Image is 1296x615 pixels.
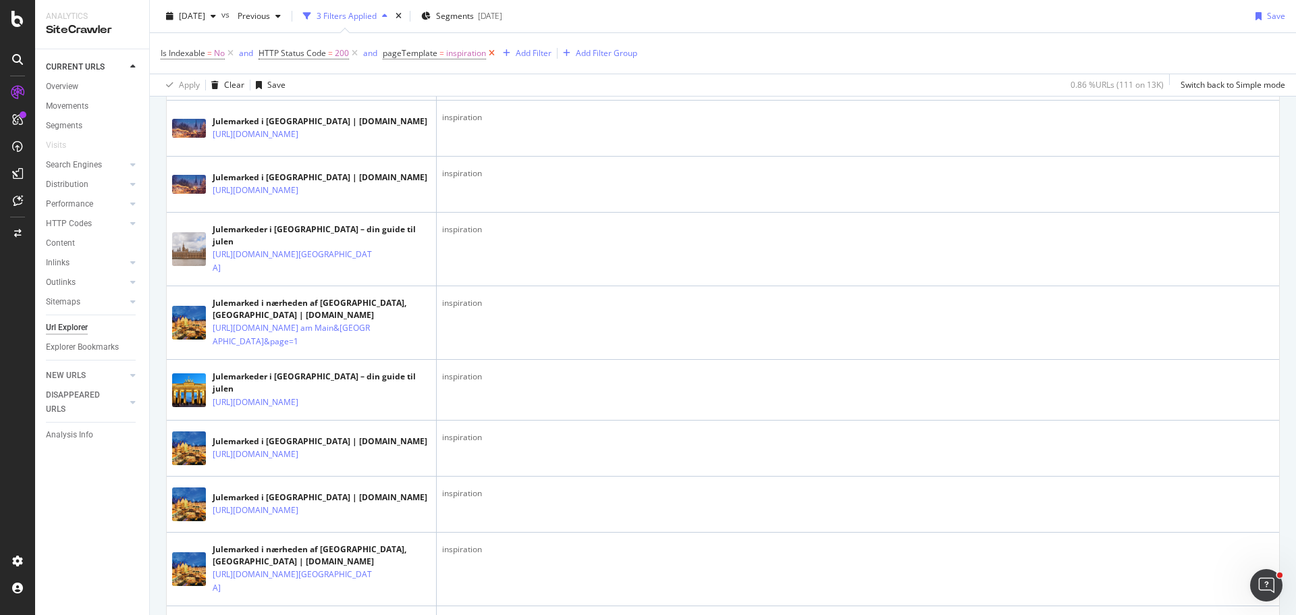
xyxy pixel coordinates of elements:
[213,491,427,504] div: Julemarked i [GEOGRAPHIC_DATA] | [DOMAIN_NAME]
[213,184,298,197] a: [URL][DOMAIN_NAME]
[46,11,138,22] div: Analytics
[298,5,393,27] button: 3 Filters Applied
[46,321,140,335] a: Url Explorer
[46,369,86,383] div: NEW URLS
[1071,79,1164,90] div: 0.86 % URLs ( 111 on 13K )
[576,47,637,59] div: Add Filter Group
[46,388,114,417] div: DISAPPEARED URLS
[383,47,437,59] span: pageTemplate
[46,197,93,211] div: Performance
[213,435,427,448] div: Julemarked i [GEOGRAPHIC_DATA] | [DOMAIN_NAME]
[416,5,508,27] button: Segments[DATE]
[46,178,126,192] a: Distribution
[46,99,88,113] div: Movements
[46,217,126,231] a: HTTP Codes
[497,45,551,61] button: Add Filter
[516,47,551,59] div: Add Filter
[172,487,206,521] img: main image
[46,60,105,74] div: CURRENT URLS
[1181,79,1285,90] div: Switch back to Simple mode
[446,44,486,63] span: inspiration
[1250,569,1282,601] iframe: Intercom live chat
[172,232,206,266] img: main image
[442,487,1274,500] div: inspiration
[172,119,206,138] img: main image
[213,568,372,595] a: [URL][DOMAIN_NAME][GEOGRAPHIC_DATA]
[46,217,92,231] div: HTTP Codes
[161,74,200,96] button: Apply
[46,428,93,442] div: Analysis Info
[46,197,126,211] a: Performance
[232,5,286,27] button: Previous
[46,275,126,290] a: Outlinks
[267,79,286,90] div: Save
[46,275,76,290] div: Outlinks
[161,5,221,27] button: [DATE]
[46,178,88,192] div: Distribution
[239,47,253,59] button: and
[213,448,298,461] a: [URL][DOMAIN_NAME]
[46,295,126,309] a: Sitemaps
[46,369,126,383] a: NEW URLS
[46,80,78,94] div: Overview
[46,295,80,309] div: Sitemaps
[179,10,205,22] span: 2025 Oct. 13th
[213,223,431,248] div: Julemarkeder i [GEOGRAPHIC_DATA] – din guide til julen
[393,9,404,23] div: times
[172,175,206,194] img: main image
[46,340,119,354] div: Explorer Bookmarks
[46,158,102,172] div: Search Engines
[335,44,349,63] span: 200
[46,99,140,113] a: Movements
[224,79,244,90] div: Clear
[558,45,637,61] button: Add Filter Group
[46,428,140,442] a: Analysis Info
[442,111,1274,124] div: inspiration
[213,396,298,409] a: [URL][DOMAIN_NAME]
[213,128,298,141] a: [URL][DOMAIN_NAME]
[161,47,205,59] span: Is Indexable
[478,10,502,22] div: [DATE]
[259,47,326,59] span: HTTP Status Code
[46,340,140,354] a: Explorer Bookmarks
[232,10,270,22] span: Previous
[46,158,126,172] a: Search Engines
[442,223,1274,236] div: inspiration
[363,47,377,59] button: and
[172,431,206,465] img: main image
[436,10,474,22] span: Segments
[207,47,212,59] span: =
[179,79,200,90] div: Apply
[214,44,225,63] span: No
[46,236,140,250] a: Content
[221,9,232,20] span: vs
[442,543,1274,556] div: inspiration
[172,552,206,586] img: main image
[213,504,298,517] a: [URL][DOMAIN_NAME]
[46,119,82,133] div: Segments
[213,115,427,128] div: Julemarked i [GEOGRAPHIC_DATA] | [DOMAIN_NAME]
[46,138,66,153] div: Visits
[46,80,140,94] a: Overview
[213,543,431,568] div: Julemarked i nærheden af [GEOGRAPHIC_DATA], [GEOGRAPHIC_DATA] | [DOMAIN_NAME]
[46,119,140,133] a: Segments
[213,321,372,348] a: [URL][DOMAIN_NAME] am Main&[GEOGRAPHIC_DATA]&page=1
[442,371,1274,383] div: inspiration
[172,306,206,340] img: main image
[46,256,70,270] div: Inlinks
[46,60,126,74] a: CURRENT URLS
[250,74,286,96] button: Save
[46,321,88,335] div: Url Explorer
[46,256,126,270] a: Inlinks
[46,138,80,153] a: Visits
[442,431,1274,444] div: inspiration
[442,297,1274,309] div: inspiration
[172,373,206,407] img: main image
[213,171,427,184] div: Julemarked i [GEOGRAPHIC_DATA] | [DOMAIN_NAME]
[1250,5,1285,27] button: Save
[206,74,244,96] button: Clear
[46,22,138,38] div: SiteCrawler
[213,248,372,275] a: [URL][DOMAIN_NAME][GEOGRAPHIC_DATA]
